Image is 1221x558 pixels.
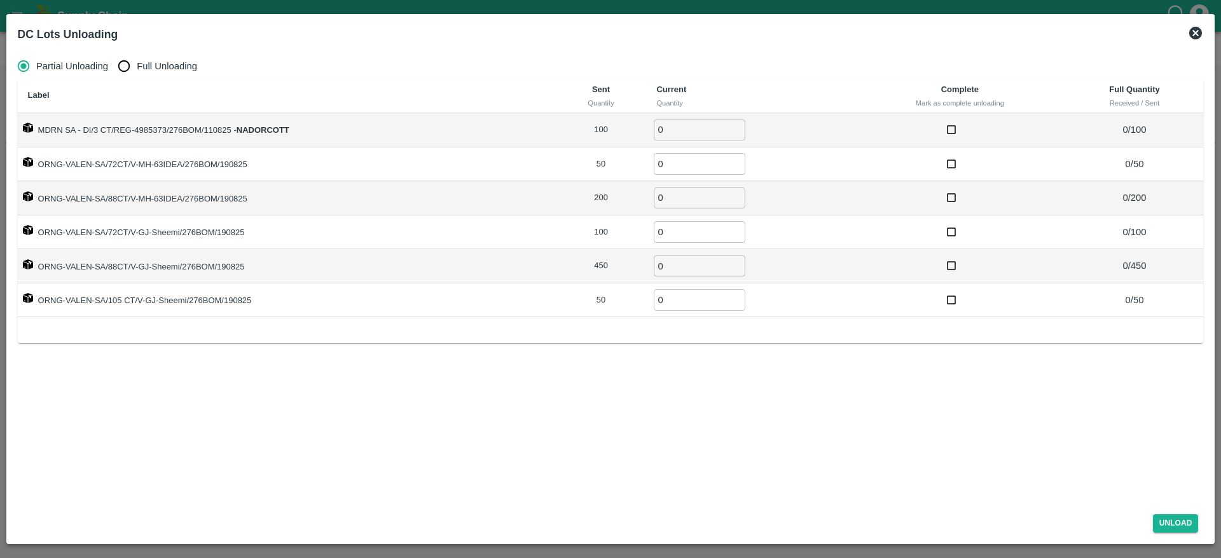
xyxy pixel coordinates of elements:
b: Label [28,90,50,100]
div: Received / Sent [1076,97,1194,109]
button: Unload [1153,514,1199,533]
b: DC Lots Unloading [18,28,118,41]
b: Current [656,85,686,94]
b: Sent [592,85,610,94]
b: Full Quantity [1109,85,1159,94]
b: Complete [941,85,979,94]
span: Partial Unloading [36,59,108,73]
input: 0 [654,187,745,208]
td: 450 [556,249,647,283]
input: 0 [654,289,745,310]
div: Quantity [566,97,637,109]
img: box [23,259,33,269]
td: MDRN SA - DI/3 CT/REG-4985373/276BOM/110825 - [18,113,556,147]
td: ORNG-VALEN-SA/88CT/V-MH-63IDEA/276BOM/190825 [18,181,556,215]
input: 0 [654,221,745,242]
td: 50 [556,147,647,182]
td: ORNG-VALEN-SA/88CT/V-GJ-Sheemi/276BOM/190825 [18,249,556,283]
td: ORNG-VALEN-SA/105 CT/V-GJ-Sheemi/276BOM/190825 [18,283,556,318]
img: box [23,191,33,201]
img: box [23,123,33,133]
strong: NADORCOTT [237,125,289,135]
input: 0 [654,153,745,174]
input: 0 [654,255,745,276]
td: 100 [556,113,647,147]
img: box [23,293,33,303]
td: ORNG-VALEN-SA/72CT/V-MH-63IDEA/276BOM/190825 [18,147,556,182]
p: 0 / 50 [1071,157,1199,171]
td: 100 [556,215,647,250]
p: 0 / 50 [1071,293,1199,307]
p: 0 / 100 [1071,123,1199,137]
td: 50 [556,283,647,318]
span: Full Unloading [137,59,197,73]
td: 200 [556,181,647,215]
img: box [23,225,33,235]
p: 0 / 100 [1071,225,1199,239]
div: Mark as complete unloading [864,97,1056,109]
td: ORNG-VALEN-SA/72CT/V-GJ-Sheemi/276BOM/190825 [18,215,556,250]
input: 0 [654,119,745,140]
div: Quantity [656,97,844,109]
img: box [23,157,33,167]
p: 0 / 200 [1071,191,1199,205]
p: 0 / 450 [1071,259,1199,273]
